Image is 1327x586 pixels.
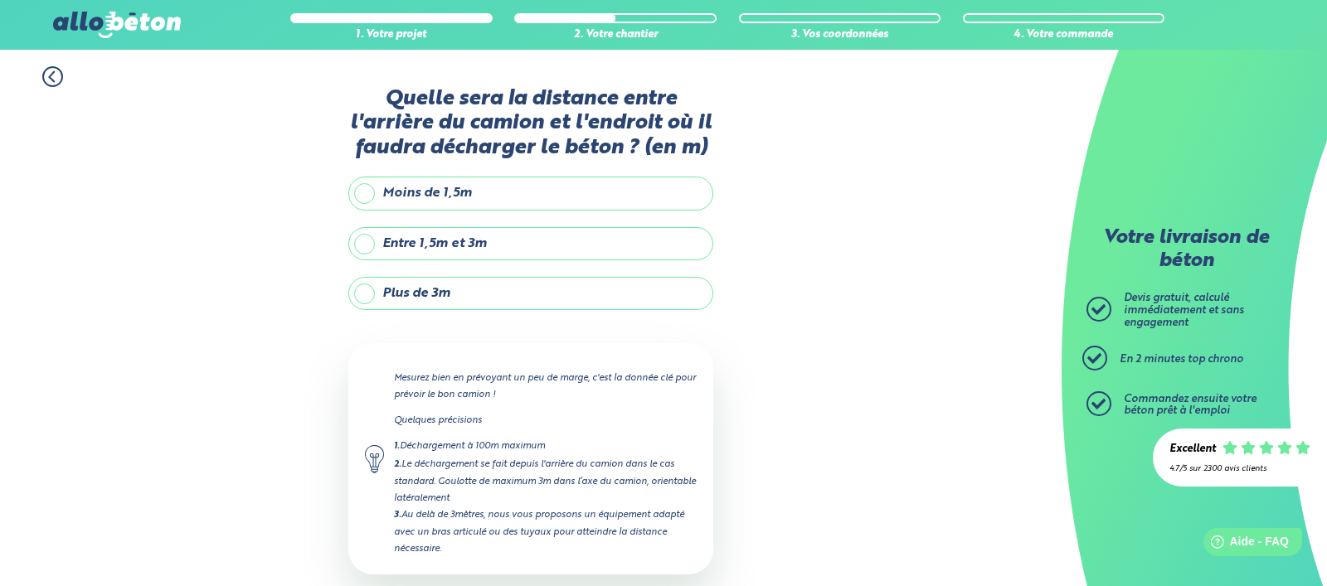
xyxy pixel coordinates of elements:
[1169,464,1310,473] div: 4.7/5 sur 2300 avis clients
[1120,354,1243,365] span: En 2 minutes top chrono
[1124,394,1257,417] span: Commandez ensuite votre béton prêt à l'emploi
[290,29,493,41] div: 1. Votre projet
[1169,443,1216,456] div: Excellent
[348,277,713,310] label: Plus de 3m
[739,29,941,41] div: 3. Vos coordonnées
[394,412,697,429] p: Quelques précisions
[394,438,697,455] div: Déchargement à 100m maximum
[348,177,713,210] label: Moins de 1,5m
[1124,293,1244,327] span: Devis gratuit, calculé immédiatement et sans engagement
[394,456,697,506] div: Le déchargement se fait depuis l'arrière du camion dans le cas standard. Goulotte de maximum 3m d...
[394,370,697,403] p: Mesurez bien en prévoyant un peu de marge, c'est la donnée clé pour prévoir le bon camion !
[1091,227,1281,273] p: Votre livraison de béton
[394,460,401,469] strong: 2.
[394,506,697,557] div: Au delà de 3mètres, nous vous proposons un équipement adapté avec un bras articulé ou des tuyaux ...
[394,442,400,451] strong: 1.
[514,29,717,41] div: 2. Votre chantier
[1179,521,1309,568] iframe: Help widget launcher
[348,87,713,160] label: Quelle sera la distance entre l'arrière du camion et l'endroit où il faudra décharger le béton ? ...
[53,12,181,38] img: allobéton
[348,227,713,260] label: Entre 1,5m et 3m
[963,29,1165,41] div: 4. Votre commande
[394,511,401,520] strong: 3.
